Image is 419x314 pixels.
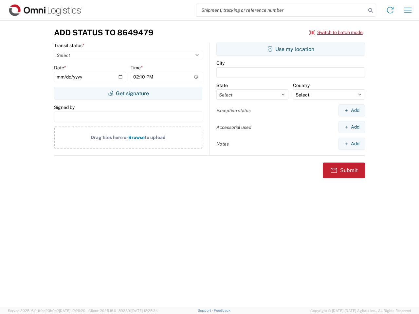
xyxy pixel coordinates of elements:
[323,163,365,178] button: Submit
[54,43,84,48] label: Transit status
[54,28,154,37] h3: Add Status to 8649479
[59,309,85,313] span: [DATE] 12:29:29
[128,135,145,140] span: Browse
[338,104,365,116] button: Add
[54,65,66,71] label: Date
[216,43,365,56] button: Use my location
[214,308,230,312] a: Feedback
[131,309,158,313] span: [DATE] 12:25:34
[8,309,85,313] span: Server: 2025.16.0-1ffcc23b9e2
[196,4,366,16] input: Shipment, tracking or reference number
[198,308,214,312] a: Support
[145,135,166,140] span: to upload
[131,65,143,71] label: Time
[54,104,75,110] label: Signed by
[338,121,365,133] button: Add
[309,27,363,38] button: Switch to batch mode
[216,82,228,88] label: State
[91,135,128,140] span: Drag files here or
[216,124,251,130] label: Accessorial used
[338,138,365,150] button: Add
[310,308,411,314] span: Copyright © [DATE]-[DATE] Agistix Inc., All Rights Reserved
[88,309,158,313] span: Client: 2025.16.0-1592391
[216,141,229,147] label: Notes
[216,60,225,66] label: City
[54,87,202,100] button: Get signature
[293,82,310,88] label: Country
[216,108,251,113] label: Exception status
